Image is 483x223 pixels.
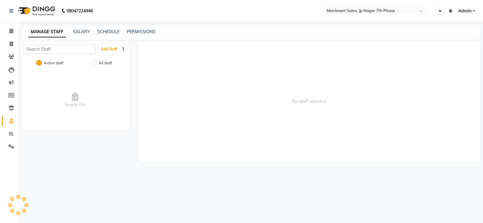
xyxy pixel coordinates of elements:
[127,29,155,34] a: PERMISSIONS
[66,2,93,19] b: 08047224946
[44,60,63,66] label: Active Staff
[99,60,112,66] label: All Staff
[138,41,480,162] span: No staff selected
[97,29,120,34] a: SCHEDULE
[24,45,96,54] input: Search Staff
[21,70,129,130] div: Empty list
[28,27,66,37] a: MANAGE STAFF
[458,8,472,14] span: Admin
[73,29,90,34] a: SALARY
[15,2,57,19] img: logo
[98,44,120,54] button: Add Staff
